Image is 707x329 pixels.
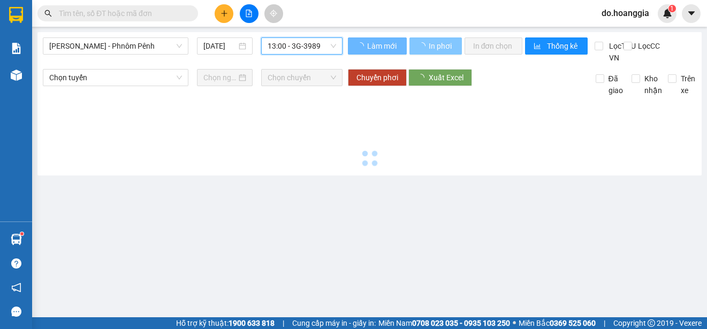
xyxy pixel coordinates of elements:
[640,73,666,96] span: Kho nhận
[203,40,237,52] input: 11/09/2025
[408,69,472,86] button: Xuất Excel
[268,70,336,86] span: Chọn chuyến
[11,307,21,317] span: message
[648,319,655,327] span: copyright
[176,317,275,329] span: Hỗ trợ kỹ thuật:
[604,73,627,96] span: Đã giao
[668,5,676,12] sup: 1
[604,317,605,329] span: |
[513,321,516,325] span: ⚪️
[59,7,185,19] input: Tìm tên, số ĐT hoặc mã đơn
[534,42,543,51] span: bar-chart
[429,72,463,83] span: Xuất Excel
[283,317,284,329] span: |
[605,40,637,64] span: Lọc THU VN
[49,38,182,54] span: Hồ Chí Minh - Phnôm Pênh
[268,38,336,54] span: 13:00 - 3G-3989
[44,10,52,17] span: search
[270,10,277,17] span: aim
[418,42,427,50] span: loading
[240,4,259,23] button: file-add
[593,6,658,20] span: do.hoanggia
[203,72,237,83] input: Chọn ngày
[221,10,228,17] span: plus
[417,74,429,81] span: loading
[682,4,701,23] button: caret-down
[11,234,22,245] img: warehouse-icon
[378,317,510,329] span: Miền Nam
[292,317,376,329] span: Cung cấp máy in - giấy in:
[663,9,672,18] img: icon-new-feature
[9,7,23,23] img: logo-vxr
[465,37,523,55] button: In đơn chọn
[356,42,366,50] span: loading
[49,70,182,86] span: Chọn tuyến
[348,37,407,55] button: Làm mới
[550,319,596,327] strong: 0369 525 060
[11,70,22,81] img: warehouse-icon
[215,4,233,23] button: plus
[264,4,283,23] button: aim
[634,40,662,52] span: Lọc CC
[20,232,24,235] sup: 1
[547,40,579,52] span: Thống kê
[676,73,700,96] span: Trên xe
[367,40,398,52] span: Làm mới
[11,282,21,293] span: notification
[409,37,462,55] button: In phơi
[348,69,407,86] button: Chuyển phơi
[525,37,588,55] button: bar-chartThống kê
[245,10,253,17] span: file-add
[11,258,21,269] span: question-circle
[429,40,453,52] span: In phơi
[519,317,596,329] span: Miền Bắc
[11,43,22,54] img: solution-icon
[412,319,510,327] strong: 0708 023 035 - 0935 103 250
[687,9,696,18] span: caret-down
[229,319,275,327] strong: 1900 633 818
[670,5,674,12] span: 1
